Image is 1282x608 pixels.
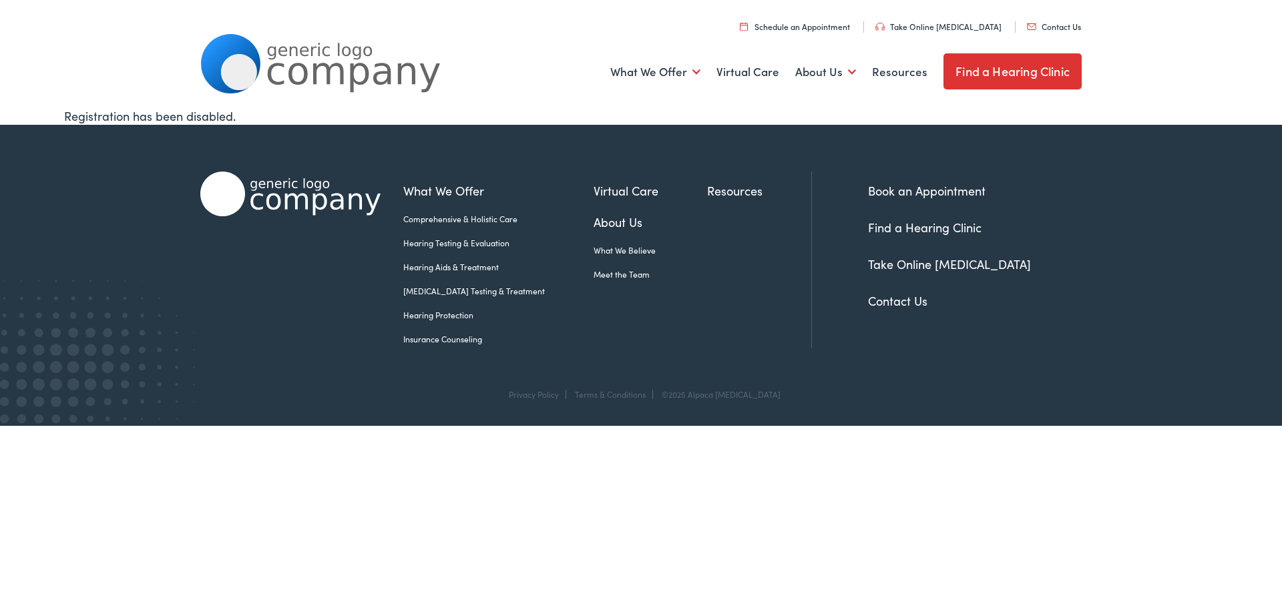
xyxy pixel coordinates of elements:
[875,21,1002,32] a: Take Online [MEDICAL_DATA]
[868,182,986,199] a: Book an Appointment
[403,261,594,273] a: Hearing Aids & Treatment
[64,107,1218,125] div: Registration has been disabled.
[1027,23,1036,30] img: utility icon
[403,309,594,321] a: Hearing Protection
[868,256,1031,272] a: Take Online [MEDICAL_DATA]
[740,22,748,31] img: utility icon
[872,47,927,97] a: Resources
[594,268,707,280] a: Meet the Team
[575,388,646,400] a: Terms & Conditions
[200,172,381,216] img: Alpaca Audiology
[403,182,594,200] a: What We Offer
[403,333,594,345] a: Insurance Counseling
[795,47,856,97] a: About Us
[740,21,850,32] a: Schedule an Appointment
[868,219,982,236] a: Find a Hearing Clinic
[707,182,811,200] a: Resources
[594,182,707,200] a: Virtual Care
[403,237,594,249] a: Hearing Testing & Evaluation
[943,53,1082,89] a: Find a Hearing Clinic
[1027,21,1081,32] a: Contact Us
[716,47,779,97] a: Virtual Care
[594,244,707,256] a: What We Believe
[655,390,781,399] div: ©2025 Alpaca [MEDICAL_DATA]
[403,213,594,225] a: Comprehensive & Holistic Care
[610,47,700,97] a: What We Offer
[403,285,594,297] a: [MEDICAL_DATA] Testing & Treatment
[509,388,559,400] a: Privacy Policy
[594,213,707,231] a: About Us
[875,23,885,31] img: utility icon
[868,292,927,309] a: Contact Us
